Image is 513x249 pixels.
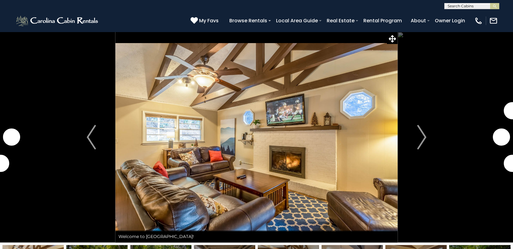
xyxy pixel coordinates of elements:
[15,15,100,27] img: White-1-2.png
[324,15,358,26] a: Real Estate
[191,17,220,25] a: My Favs
[226,15,270,26] a: Browse Rentals
[199,17,219,24] span: My Favs
[474,16,483,25] img: phone-regular-white.png
[417,125,426,149] img: arrow
[67,32,115,243] button: Previous
[398,32,446,243] button: Next
[360,15,405,26] a: Rental Program
[273,15,321,26] a: Local Area Guide
[408,15,429,26] a: About
[432,15,468,26] a: Owner Login
[115,230,398,243] div: Welcome to [GEOGRAPHIC_DATA]!
[87,125,96,149] img: arrow
[489,16,498,25] img: mail-regular-white.png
